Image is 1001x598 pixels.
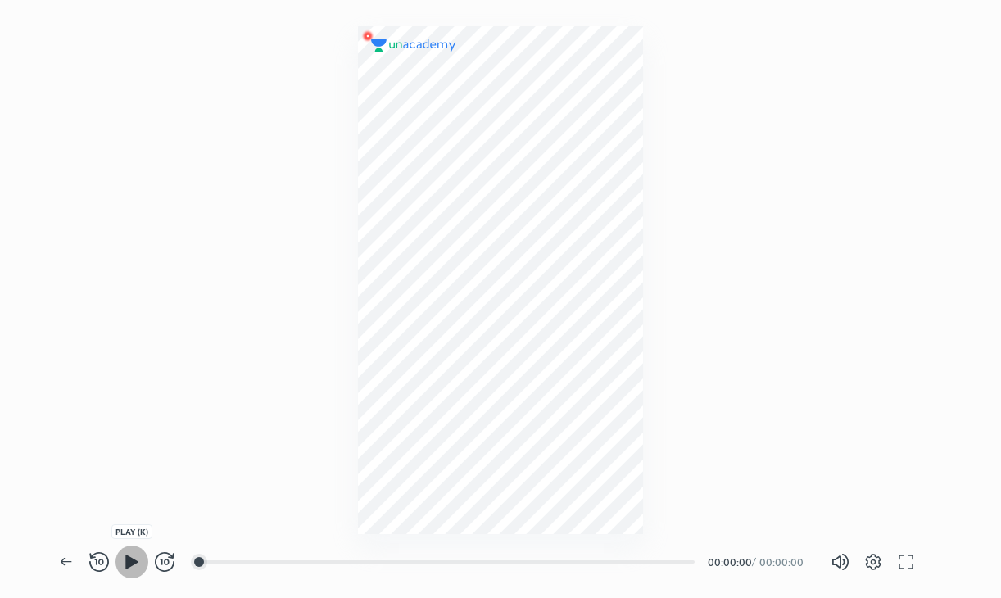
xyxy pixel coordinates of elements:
div: / [752,557,756,567]
div: PLAY (K) [111,524,152,539]
div: 00:00:00 [708,557,749,567]
img: logo.2a7e12a2.svg [371,39,457,52]
img: wMgqJGBwKWe8AAAAABJRU5ErkJggg== [358,26,378,46]
div: 00:00:00 [759,557,804,567]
